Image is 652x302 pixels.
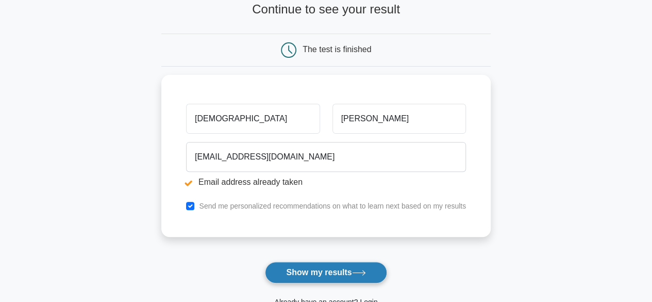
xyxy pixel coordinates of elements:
[199,202,466,210] label: Send me personalized recommendations on what to learn next based on my results
[332,104,466,134] input: Last name
[265,262,387,283] button: Show my results
[186,176,466,188] li: Email address already taken
[186,104,320,134] input: First name
[186,142,466,172] input: Email
[303,45,371,54] div: The test is finished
